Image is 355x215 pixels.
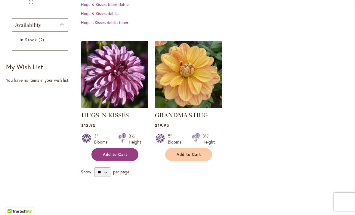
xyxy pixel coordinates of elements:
span: In Stock [20,37,37,43]
a: HUGS 'N KISSES [81,104,148,109]
span: $19.95 [155,122,169,128]
iframe: Launch Accessibility Center [5,194,21,210]
strong: My Wish List [6,62,43,71]
a: Hugs & Kisses tuber dahlia [81,2,129,7]
span: Add to Cart [177,152,201,157]
a: GRANDMA'S HUG [155,112,208,119]
button: Add to Cart [91,148,138,161]
span: Availability [15,22,41,28]
a: GRANDMA'S HUG [155,104,222,109]
a: Hugs n Kisses dahlia tuber [81,20,128,25]
a: Hugs & Kisses dahlia [81,11,119,16]
div: 5" Blooms [168,133,185,145]
img: GRANDMA'S HUG [155,41,222,108]
div: 3½' Height [129,133,141,145]
span: Show [81,169,91,175]
a: HUGS 'N KISSES [81,112,129,119]
span: 2 [39,36,45,43]
a: In Stock 2 [20,36,62,43]
span: $13.95 [81,122,96,128]
div: You have no items in your wish list. [6,77,78,83]
button: Add to Cart [165,148,212,161]
img: HUGS 'N KISSES [81,41,148,108]
div: 3" Blooms [94,133,111,145]
span: Add to Cart [103,152,128,157]
span: per page [113,169,129,175]
div: 3½' Height [202,133,215,145]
